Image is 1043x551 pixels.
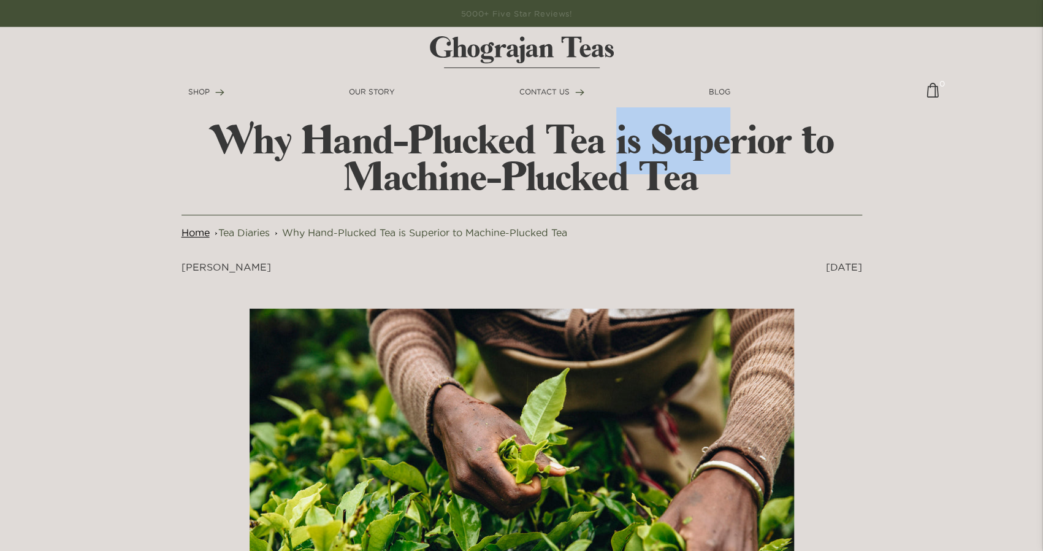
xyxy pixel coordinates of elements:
span: SHOP [188,88,210,96]
a: 0 [926,83,939,107]
img: forward-arrow.svg [575,89,584,96]
a: SHOP [188,87,224,98]
span: 0 [939,78,945,83]
time: [DATE] [826,261,862,272]
a: OUR STORY [349,87,395,98]
a: Tea Diaries [218,227,270,238]
a: BLOG [709,87,730,98]
span: CONTACT US [519,88,570,96]
p: [PERSON_NAME] [181,260,454,274]
a: Why Hand-Plucked Tea is Superior to Machine-Plucked Tea [282,227,567,238]
h2: Why Hand-Plucked Tea is Superior to Machine-Plucked Tea [181,123,862,196]
img: cart-icon-matt.svg [926,83,939,107]
img: forward-arrow.svg [215,89,224,96]
nav: breadcrumbs [181,225,862,240]
a: CONTACT US [519,87,584,98]
a: Home [181,227,210,238]
img: logo-matt.svg [430,36,614,68]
